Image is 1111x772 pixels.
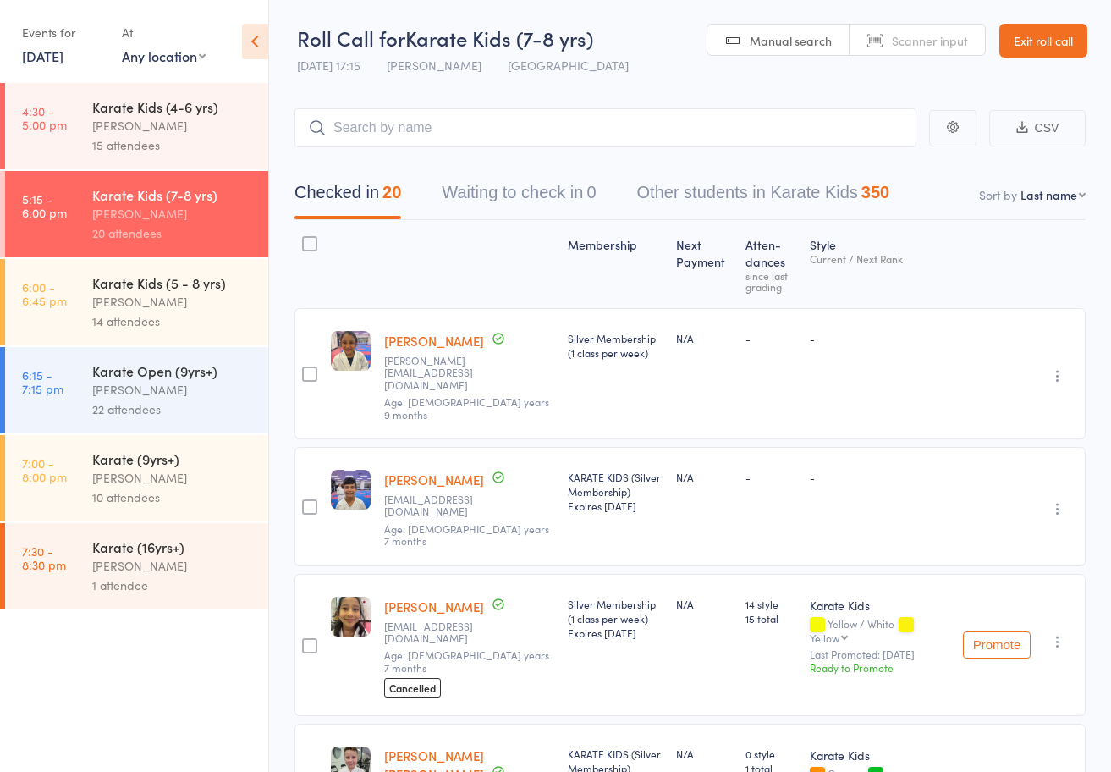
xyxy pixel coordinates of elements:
div: Yellow / White [810,618,949,643]
div: 1 attendee [92,576,254,595]
div: Karate Kids (5 - 8 yrs) [92,273,254,292]
a: [PERSON_NAME] [384,332,484,350]
div: Yellow [810,632,839,643]
div: Silver Membership (1 class per week) [568,331,663,360]
time: 4:30 - 5:00 pm [22,104,67,131]
div: Expires [DATE] [568,626,663,640]
div: 20 [382,183,401,201]
time: 6:15 - 7:15 pm [22,368,63,395]
span: Karate Kids (7-8 yrs) [405,24,593,52]
div: At [122,19,206,47]
div: KARATE KIDS (Silver Membership) [568,470,663,513]
small: huzefa.mansoorali@gmail.com [384,355,554,391]
span: 15 total [745,611,795,626]
time: 7:00 - 8:00 pm [22,456,67,483]
div: Style [803,228,956,301]
div: Any location [122,47,206,65]
a: [PERSON_NAME] [384,598,484,615]
span: Scanner input [892,32,968,49]
span: 14 style [745,597,795,611]
span: [DATE] 17:15 [297,57,360,74]
a: 6:00 -6:45 pmKarate Kids (5 - 8 yrs)[PERSON_NAME]14 attendees [5,259,268,345]
div: Karate Kids [810,597,949,614]
a: 5:15 -6:00 pmKarate Kids (7-8 yrs)[PERSON_NAME]20 attendees [5,171,268,257]
a: [PERSON_NAME] [384,471,484,488]
div: Next Payment [669,228,739,301]
div: 22 attendees [92,400,254,419]
input: Search by name [294,108,916,147]
a: 7:30 -8:30 pmKarate (16yrs+)[PERSON_NAME]1 attendee [5,523,268,609]
div: [PERSON_NAME] [92,292,254,312]
div: 14 attendees [92,312,254,331]
small: lodi_ccr@hotmail.com [384,620,554,645]
div: Atten­dances [739,228,802,301]
div: Expires [DATE] [568,499,663,513]
div: [PERSON_NAME] [92,468,254,488]
div: [PERSON_NAME] [92,380,254,400]
button: Waiting to check in0 [442,174,596,219]
span: Cancelled [384,678,441,698]
small: Gh.ghasemi1988@yahoo.com [384,494,554,518]
div: Karate Kids [810,747,949,764]
div: 0 [586,183,596,201]
span: [PERSON_NAME] [387,57,481,74]
small: Last Promoted: [DATE] [810,648,949,660]
div: Events for [22,19,105,47]
time: 6:00 - 6:45 pm [22,280,67,307]
div: Karate Open (9yrs+) [92,361,254,380]
div: - [745,470,795,484]
div: 350 [861,183,889,201]
div: [PERSON_NAME] [92,204,254,223]
div: Karate (9yrs+) [92,449,254,468]
label: Sort by [979,186,1017,203]
div: N/A [676,597,732,611]
div: Karate Kids (4-6 yrs) [92,97,254,116]
div: 10 attendees [92,488,254,507]
img: image1668481562.png [331,597,371,637]
span: [GEOGRAPHIC_DATA] [508,57,629,74]
div: Karate (16yrs+) [92,538,254,556]
div: - [810,470,949,484]
img: image1660540959.png [331,331,371,371]
a: 6:15 -7:15 pmKarate Open (9yrs+)[PERSON_NAME]22 attendees [5,347,268,433]
time: 7:30 - 8:30 pm [22,544,66,571]
span: Roll Call for [297,24,405,52]
div: Ready to Promote [810,660,949,675]
time: 5:15 - 6:00 pm [22,192,67,219]
a: 7:00 -8:00 pmKarate (9yrs+)[PERSON_NAME]10 attendees [5,435,268,521]
a: [DATE] [22,47,63,65]
div: Karate Kids (7-8 yrs) [92,185,254,204]
div: Silver Membership (1 class per week) [568,597,663,640]
div: N/A [676,747,732,761]
span: Age: [DEMOGRAPHIC_DATA] years 7 months [384,521,549,548]
span: Age: [DEMOGRAPHIC_DATA] years 9 months [384,394,549,421]
div: - [810,331,949,345]
a: Exit roll call [999,24,1087,58]
div: [PERSON_NAME] [92,556,254,576]
span: Manual search [750,32,832,49]
img: image1684221147.png [331,470,371,510]
div: 15 attendees [92,135,254,155]
span: Age: [DEMOGRAPHIC_DATA] years 7 months [384,648,549,674]
div: since last grading [745,270,795,292]
div: - [745,331,795,345]
button: Other students in Karate Kids350 [637,174,890,219]
a: 4:30 -5:00 pmKarate Kids (4-6 yrs)[PERSON_NAME]15 attendees [5,83,268,169]
div: N/A [676,470,732,484]
div: N/A [676,331,732,345]
div: [PERSON_NAME] [92,116,254,135]
div: Membership [561,228,669,301]
button: CSV [989,110,1086,146]
button: Checked in20 [294,174,401,219]
div: Current / Next Rank [810,253,949,264]
span: 0 style [745,747,795,761]
div: 20 attendees [92,223,254,243]
button: Promote [963,631,1031,659]
div: Last name [1020,186,1077,203]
